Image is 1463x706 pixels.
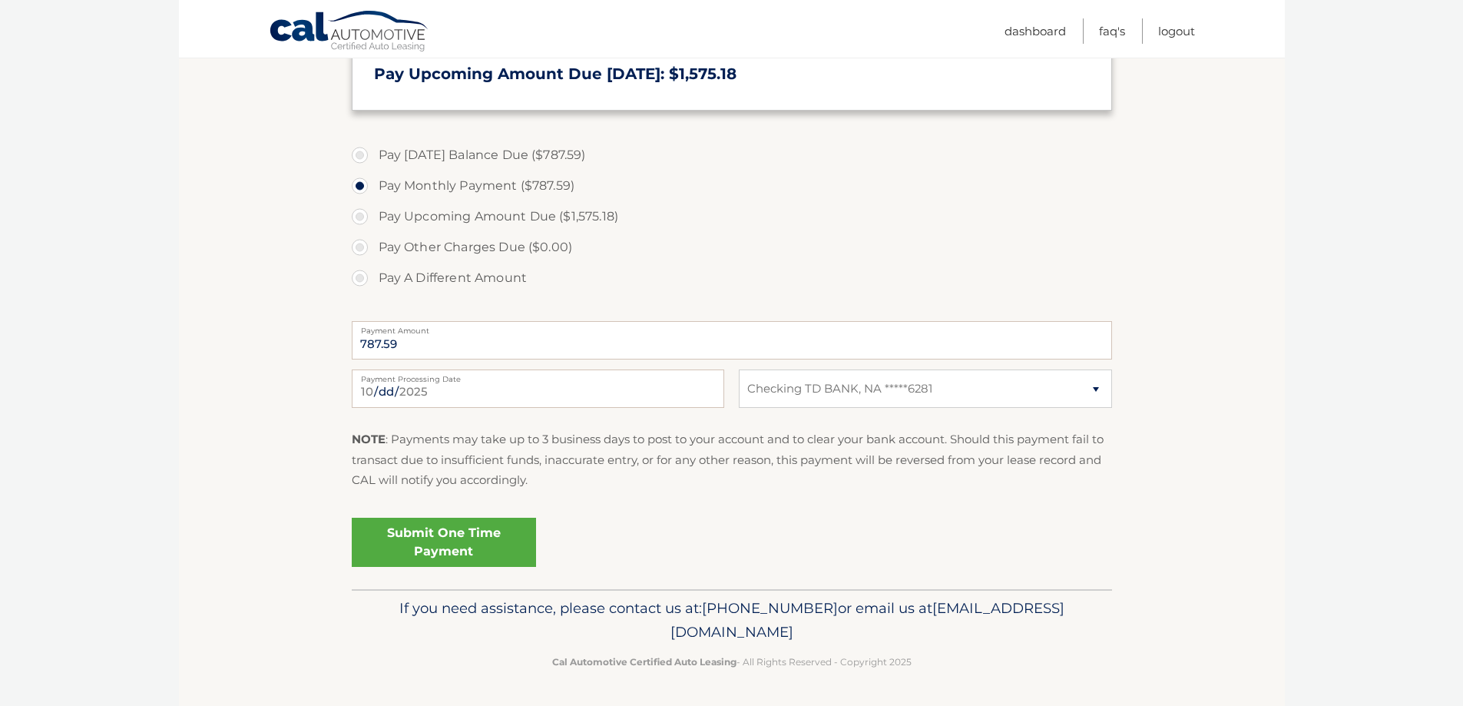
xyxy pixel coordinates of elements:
[702,599,838,617] span: [PHONE_NUMBER]
[1099,18,1125,44] a: FAQ's
[269,10,430,55] a: Cal Automotive
[362,596,1102,645] p: If you need assistance, please contact us at: or email us at
[362,654,1102,670] p: - All Rights Reserved - Copyright 2025
[552,656,736,668] strong: Cal Automotive Certified Auto Leasing
[352,432,386,446] strong: NOTE
[352,429,1112,490] p: : Payments may take up to 3 business days to post to your account and to clear your bank account....
[1158,18,1195,44] a: Logout
[352,321,1112,360] input: Payment Amount
[352,321,1112,333] label: Payment Amount
[374,65,1090,84] h3: Pay Upcoming Amount Due [DATE]: $1,575.18
[352,370,724,408] input: Payment Date
[352,201,1112,232] label: Pay Upcoming Amount Due ($1,575.18)
[352,232,1112,263] label: Pay Other Charges Due ($0.00)
[1005,18,1066,44] a: Dashboard
[352,370,724,382] label: Payment Processing Date
[352,140,1112,171] label: Pay [DATE] Balance Due ($787.59)
[352,263,1112,293] label: Pay A Different Amount
[352,171,1112,201] label: Pay Monthly Payment ($787.59)
[352,518,536,567] a: Submit One Time Payment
